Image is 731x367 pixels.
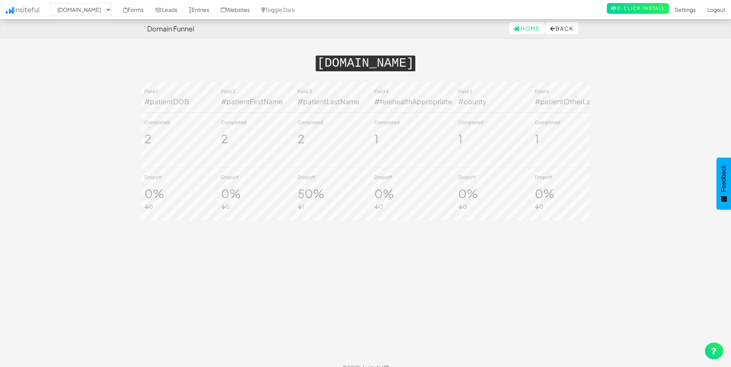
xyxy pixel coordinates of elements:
h4: Domain Funnel [147,25,194,33]
span: Feedback [720,165,727,192]
a: 2-Click Install [607,3,669,14]
button: Back [546,22,578,34]
img: icon.png [6,7,14,14]
a: Home [509,22,545,34]
button: Feedback - Show survey [716,157,731,210]
kbd: [DOMAIN_NAME] [316,56,416,71]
